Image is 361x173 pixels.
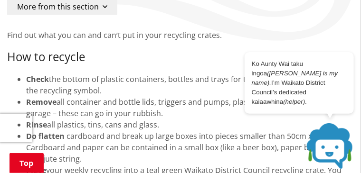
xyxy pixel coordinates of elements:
[26,131,65,141] strong: Do flatten
[26,131,345,164] span: cardboard and break up large boxes into pieces smaller than 50cm x 50cm. Cardboard and paper can ...
[26,74,49,84] strong: Check
[26,119,47,130] strong: Rinse
[284,98,305,105] em: (helper)
[26,97,57,107] strong: Remove
[17,1,99,12] span: More from this section
[26,119,354,130] div: all plastics, tins, cans and glass.
[7,29,354,41] p: Find out what you can and can’t put in your recycling crates.
[9,153,44,173] a: Top
[26,96,354,119] div: all container and bottle lids, triggers and pumps, plastics from garden shed or garage – these ca...
[252,59,347,107] p: Ko Aunty Wai taku ingoa I’m Waikato District Council’s dedicated kaiaawhina .
[26,73,354,96] div: the bottom of plastic containers, bottles and trays for the numbers 1, 2 or 5 inside the recyclin...
[7,50,354,64] h3: How to recycle
[252,70,338,86] em: ([PERSON_NAME] is my name).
